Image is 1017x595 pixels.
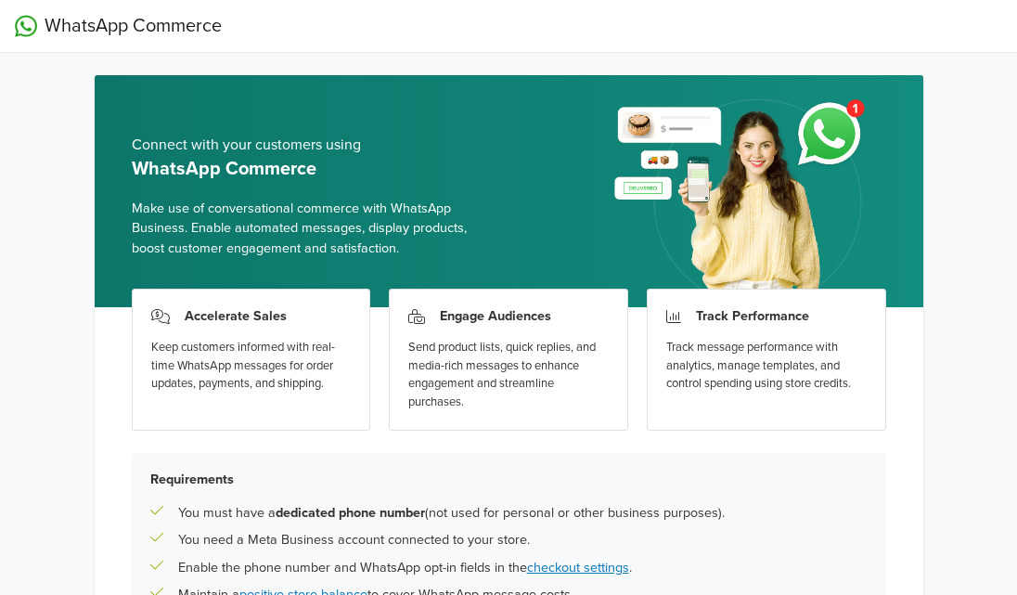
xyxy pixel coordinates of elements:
div: Track message performance with analytics, manage templates, and control spending using store cred... [666,339,867,394]
h5: WhatsApp Commerce [132,158,495,180]
b: dedicated phone number [276,505,425,521]
span: Make use of conversational commerce with WhatsApp Business. Enable automated messages, display pr... [132,199,495,259]
img: WhatsApp [15,15,37,37]
a: checkout settings [527,560,629,576]
p: You must have a (not used for personal or other business purposes). [178,503,725,524]
h5: Connect with your customers using [132,136,495,154]
h3: Track Performance [696,308,809,324]
p: You need a Meta Business account connected to your store. [178,530,530,550]
div: Keep customers informed with real-time WhatsApp messages for order updates, payments, and shipping. [151,339,352,394]
h5: Requirements [150,472,868,487]
div: Send product lists, quick replies, and media-rich messages to enhance engagement and streamline p... [408,339,609,411]
h3: Engage Audiences [440,308,551,324]
img: whatsapp_setup_banner [599,88,885,307]
p: Enable the phone number and WhatsApp opt-in fields in the . [178,558,632,578]
span: WhatsApp Commerce [45,12,222,40]
h3: Accelerate Sales [185,308,287,324]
